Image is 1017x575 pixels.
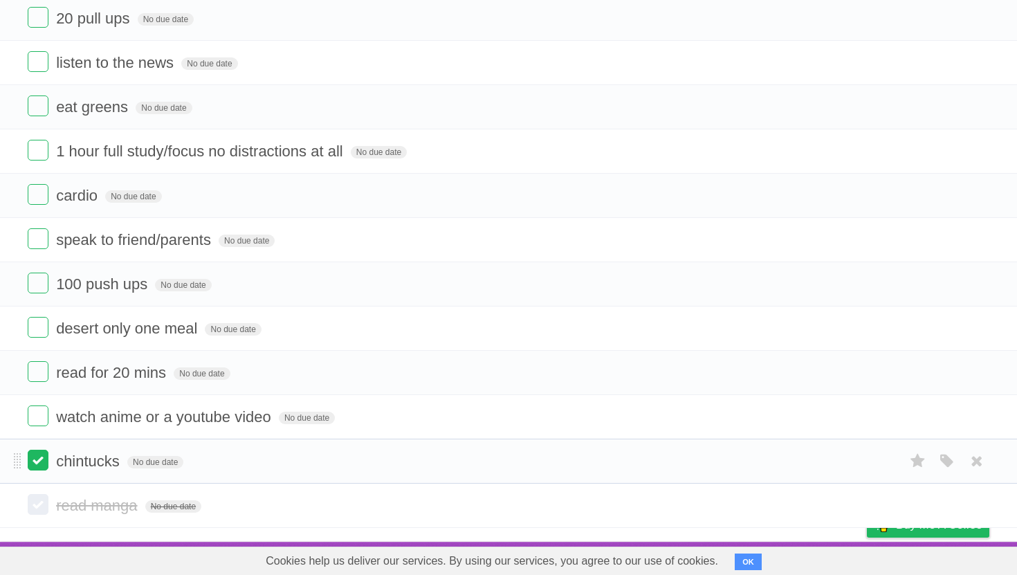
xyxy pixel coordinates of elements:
[902,545,989,572] a: Suggest a feature
[105,190,161,203] span: No due date
[155,279,211,291] span: No due date
[145,500,201,513] span: No due date
[138,13,194,26] span: No due date
[28,140,48,161] label: Done
[729,545,785,572] a: Developers
[351,146,407,158] span: No due date
[28,95,48,116] label: Done
[905,450,931,473] label: Star task
[28,450,48,471] label: Done
[735,554,762,570] button: OK
[56,98,131,116] span: eat greens
[56,143,347,160] span: 1 hour full study/focus no distractions at all
[28,494,48,515] label: Done
[174,367,230,380] span: No due date
[56,364,169,381] span: read for 20 mins
[849,545,885,572] a: Privacy
[28,228,48,249] label: Done
[56,453,123,470] span: chintucks
[802,545,832,572] a: Terms
[136,102,192,114] span: No due date
[28,184,48,205] label: Done
[56,10,133,27] span: 20 pull ups
[28,317,48,338] label: Done
[127,456,183,468] span: No due date
[219,235,275,247] span: No due date
[28,273,48,293] label: Done
[56,497,140,514] span: read manga
[279,412,335,424] span: No due date
[56,275,151,293] span: 100 push ups
[896,513,982,537] span: Buy me a coffee
[56,231,214,248] span: speak to friend/parents
[56,54,177,71] span: listen to the news
[56,187,101,204] span: cardio
[56,408,275,426] span: watch anime or a youtube video
[28,361,48,382] label: Done
[683,545,712,572] a: About
[56,320,201,337] span: desert only one meal
[252,547,732,575] span: Cookies help us deliver our services. By using our services, you agree to our use of cookies.
[181,57,237,70] span: No due date
[205,323,261,336] span: No due date
[28,405,48,426] label: Done
[28,7,48,28] label: Done
[28,51,48,72] label: Done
